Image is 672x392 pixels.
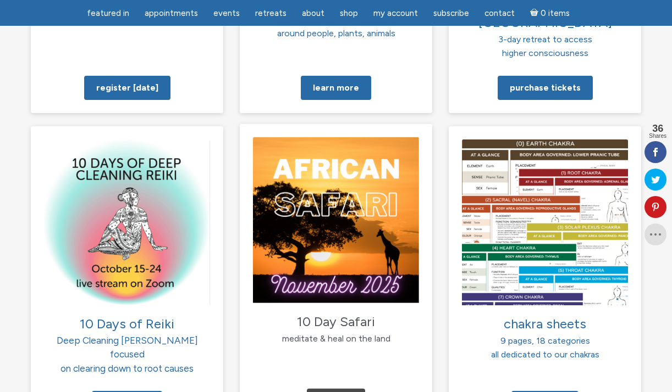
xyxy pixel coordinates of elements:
span: on clearing down to root causes [60,363,194,374]
a: Appointments [138,3,205,24]
span: Shares [649,133,667,139]
span: Contact [484,8,515,18]
i: Cart [530,8,541,18]
span: Shop [340,8,358,18]
a: Learn more [301,76,371,100]
span: chakra sheets [504,316,586,332]
a: About [295,3,331,24]
a: Events [207,3,246,24]
span: My Account [373,8,418,18]
a: Register [DATE] [84,76,170,100]
span: Retreats [255,8,287,18]
a: Shop [333,3,365,24]
a: featured in [80,3,136,24]
a: Retreats [249,3,293,24]
a: Purchase tickets [498,76,593,100]
span: higher consciousness [502,48,588,58]
span: 36 [649,124,667,133]
span: Deep Cleaning [PERSON_NAME] focused [57,320,198,360]
span: all dedicated to our chakras [491,349,599,360]
span: featured in [87,8,129,18]
span: around people, plants, animals [277,28,395,38]
a: Cart0 items [524,2,576,24]
a: My Account [367,3,425,24]
span: Subscribe [433,8,469,18]
a: Subscribe [427,3,476,24]
span: 3-day retreat to access [498,34,592,44]
a: Contact [478,3,521,24]
span: meditate & heal on the land [282,333,390,343]
span: Events [213,8,240,18]
span: 10 Day Safari [297,313,375,329]
span: 0 items [541,9,570,18]
span: Appointments [145,8,198,18]
span: 9 pages, 18 categories [500,335,590,346]
span: 10 Days of Reiki [80,316,174,332]
span: About [302,8,324,18]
